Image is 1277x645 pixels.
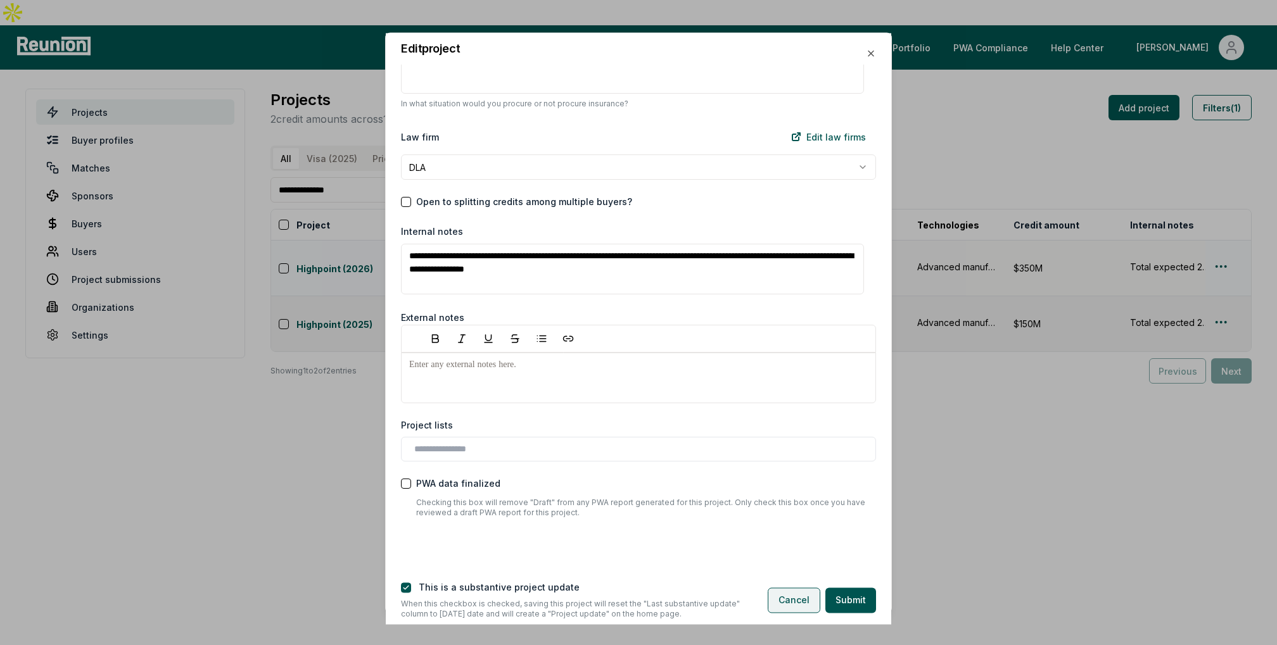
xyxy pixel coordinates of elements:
label: Law firm [401,130,439,144]
a: Edit law firms [781,125,876,150]
button: Cancel [768,587,820,613]
h2: Edit project [401,43,460,54]
label: Open to splitting credits among multiple buyers? [416,196,632,209]
label: PWA data finalized [416,477,500,491]
p: In what situation would you procure or not procure insurance? [401,99,876,110]
label: This is a substantive project update [419,582,580,593]
label: Internal notes [401,227,463,237]
p: Checking this box will remove "Draft" from any PWA report generated for this project. Only check ... [416,498,876,518]
label: Project lists [401,419,453,432]
button: Submit [825,587,876,613]
label: External notes [401,313,464,323]
p: When this checkbox is checked, saving this project will reset the "Last substantive update" colum... [401,599,747,620]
